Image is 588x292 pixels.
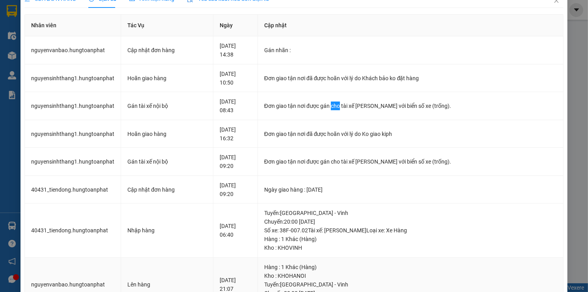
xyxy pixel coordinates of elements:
[127,185,207,194] div: Cập nhật đơn hàng
[264,185,557,194] div: Ngày giao hàng : [DATE]
[220,70,251,87] div: [DATE] 10:50
[264,209,557,235] div: Tuyến : [GEOGRAPHIC_DATA] - Vinh Chuyến: 20:00 [DATE] Số xe: 38F-007.02 Tài xế: [PERSON_NAME] Loạ...
[25,176,121,204] td: 40431_tiendong.hungtoanphat
[25,120,121,148] td: nguyensinhthang1.hungtoanphat
[25,64,121,92] td: nguyensinhthang1.hungtoanphat
[220,181,251,198] div: [DATE] 09:20
[264,102,557,110] div: Đơn giao tận nơi được gán cho tài xế [PERSON_NAME] với biển số xe (trống).
[25,36,121,64] td: nguyenvanbao.hungtoanphat
[264,243,557,252] div: Kho : KHOVINH
[264,74,557,83] div: Đơn giao tận nơi đã được hoãn với lý do Khách bảo ko đặt hàng
[127,102,207,110] div: Gán tài xế nội bộ
[264,46,557,55] div: Gán nhãn :
[127,74,207,83] div: Hoãn giao hàng
[264,157,557,166] div: Đơn giao tận nơi được gán cho tài xế [PERSON_NAME] với biển số xe (trống).
[25,203,121,258] td: 40431_tiendong.hungtoanphat
[264,271,557,280] div: Kho : KHOHANOI
[127,46,207,55] div: Cập nhật đơn hàng
[220,41,251,59] div: [DATE] 14:38
[127,280,207,289] div: Lên hàng
[25,15,121,36] th: Nhân viên
[258,15,564,36] th: Cập nhật
[264,263,557,271] div: Hàng : 1 Khác (Hàng)
[264,235,557,243] div: Hàng : 1 Khác (Hàng)
[213,15,258,36] th: Ngày
[127,157,207,166] div: Gán tài xế nội bộ
[220,222,251,239] div: [DATE] 06:40
[121,15,213,36] th: Tác Vụ
[127,130,207,138] div: Hoãn giao hàng
[220,125,251,143] div: [DATE] 16:32
[25,92,121,120] td: nguyensinhthang1.hungtoanphat
[25,148,121,176] td: nguyensinhthang1.hungtoanphat
[127,226,207,235] div: Nhập hàng
[220,153,251,170] div: [DATE] 09:20
[264,130,557,138] div: Đơn giao tận nơi đã được hoãn với lý do Ko giao kiph
[220,97,251,115] div: [DATE] 08:43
